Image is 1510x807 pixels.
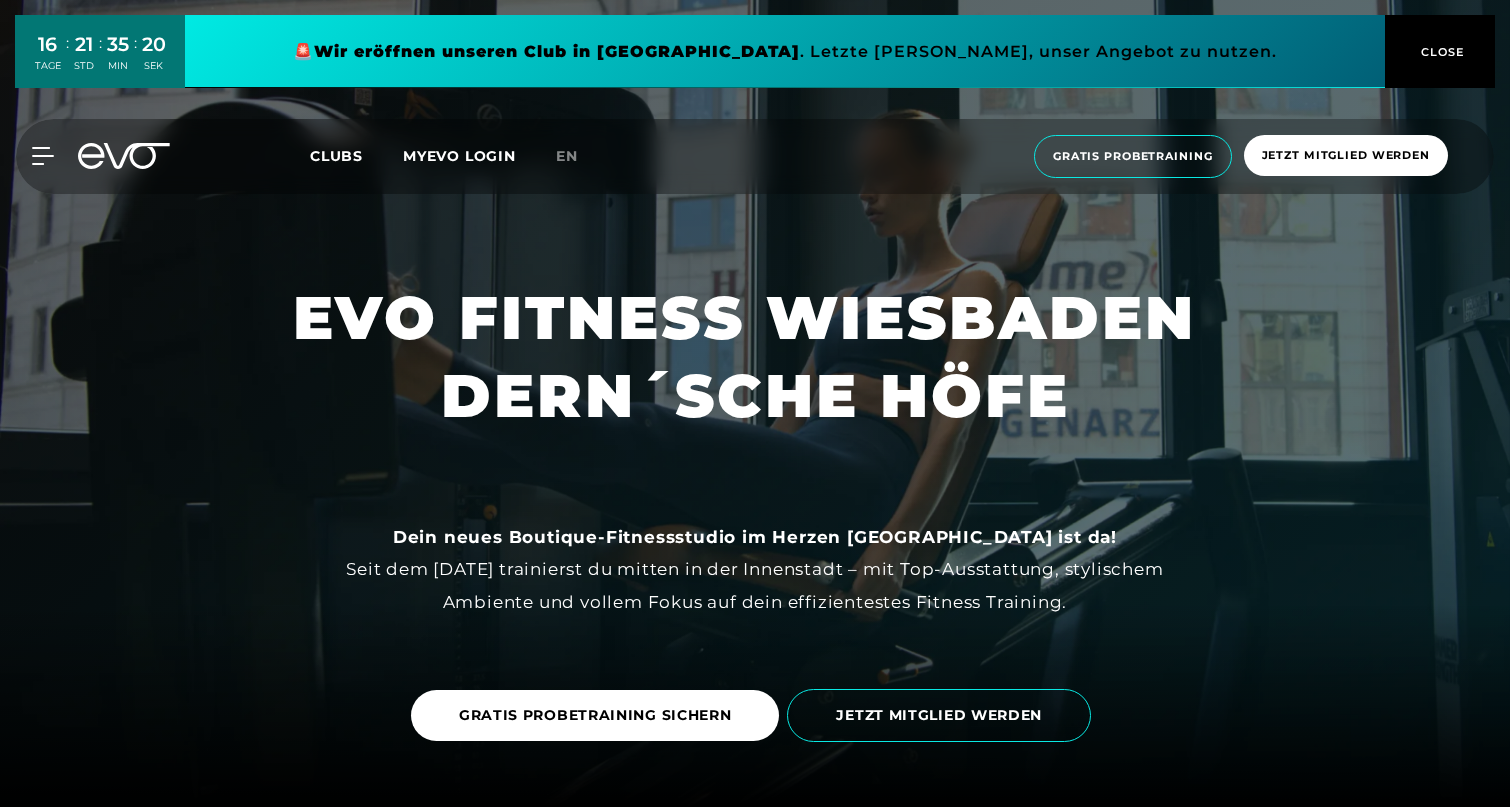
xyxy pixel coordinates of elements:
[1262,147,1430,164] span: Jetzt Mitglied werden
[66,32,69,85] div: :
[403,147,516,165] a: MYEVO LOGIN
[310,146,403,165] a: Clubs
[393,527,1117,547] strong: Dein neues Boutique-Fitnessstudio im Herzen [GEOGRAPHIC_DATA] ist da!
[556,145,602,168] a: en
[35,59,61,73] div: TAGE
[1416,43,1465,61] span: CLOSE
[142,30,166,59] div: 20
[1385,15,1495,88] button: CLOSE
[1028,135,1238,178] a: Gratis Probetraining
[99,32,102,85] div: :
[74,30,94,59] div: 21
[107,30,129,59] div: 35
[556,147,578,165] span: en
[459,705,732,726] span: GRATIS PROBETRAINING SICHERN
[1053,148,1213,165] span: Gratis Probetraining
[35,30,61,59] div: 16
[310,147,363,165] span: Clubs
[305,521,1205,618] div: Seit dem [DATE] trainierst du mitten in der Innenstadt – mit Top-Ausstattung, stylischem Ambiente...
[107,59,129,73] div: MIN
[142,59,166,73] div: SEK
[836,705,1042,726] span: JETZT MITGLIED WERDEN
[74,59,94,73] div: STD
[411,690,780,741] a: GRATIS PROBETRAINING SICHERN
[293,279,1217,435] h1: EVO FITNESS WIESBADEN DERN´SCHE HÖFE
[787,674,1099,757] a: JETZT MITGLIED WERDEN
[1238,135,1454,178] a: Jetzt Mitglied werden
[134,32,137,85] div: :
